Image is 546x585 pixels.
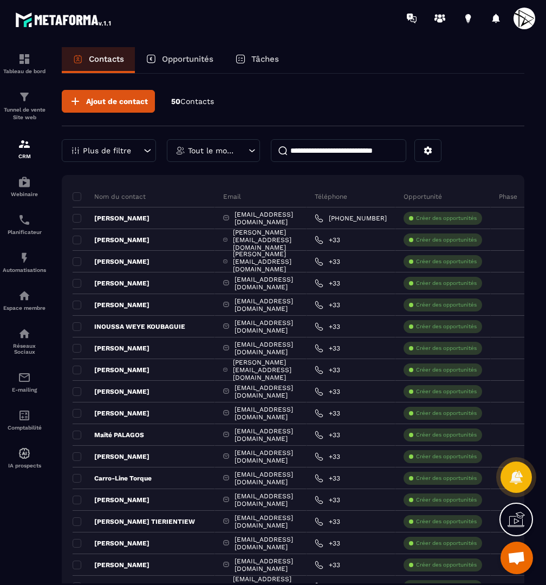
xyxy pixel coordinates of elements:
img: automations [18,175,31,188]
a: Tâches [224,47,290,73]
a: formationformationCRM [3,129,46,167]
a: +33 [315,496,340,504]
a: accountantaccountantComptabilité [3,401,46,439]
a: +33 [315,366,340,374]
p: [PERSON_NAME] [73,214,149,223]
p: Créer des opportunités [416,474,477,482]
p: Nom du contact [73,192,146,201]
p: [PERSON_NAME] [73,366,149,374]
p: Créer des opportunités [416,236,477,244]
p: Créer des opportunités [416,344,477,352]
a: social-networksocial-networkRéseaux Sociaux [3,319,46,363]
p: Tunnel de vente Site web [3,106,46,121]
img: automations [18,447,31,460]
p: [PERSON_NAME] [73,279,149,288]
a: +33 [315,452,340,461]
a: emailemailE-mailing [3,363,46,401]
p: Créer des opportunités [416,431,477,439]
p: [PERSON_NAME] [73,301,149,309]
button: Ajout de contact [62,90,155,113]
a: +33 [315,517,340,526]
a: +33 [315,344,340,353]
p: Espace membre [3,305,46,311]
p: Créer des opportunités [416,323,477,330]
p: Créer des opportunités [416,409,477,417]
a: +33 [315,474,340,483]
p: Créer des opportunités [416,453,477,460]
p: Créer des opportunités [416,258,477,265]
p: [PERSON_NAME] [73,496,149,504]
p: [PERSON_NAME] [73,452,149,461]
a: +33 [315,301,340,309]
img: formation [18,138,31,151]
a: Contacts [62,47,135,73]
p: Créer des opportunités [416,214,477,222]
p: IA prospects [3,463,46,469]
p: Créer des opportunités [416,279,477,287]
a: +33 [315,387,340,396]
p: Planificateur [3,229,46,235]
a: schedulerschedulerPlanificateur [3,205,46,243]
p: Automatisations [3,267,46,273]
p: [PERSON_NAME] TIERIENTIEW [73,517,195,526]
p: Réseaux Sociaux [3,343,46,355]
img: email [18,371,31,384]
p: E-mailing [3,387,46,393]
img: scheduler [18,213,31,226]
p: Créer des opportunités [416,539,477,547]
p: Créer des opportunités [416,561,477,569]
p: Créer des opportunités [416,496,477,504]
img: formation [18,90,31,103]
a: +33 [315,561,340,569]
a: +33 [315,257,340,266]
a: formationformationTableau de bord [3,44,46,82]
p: Créer des opportunités [416,388,477,395]
div: Ouvrir le chat [500,542,533,574]
p: Comptabilité [3,425,46,431]
a: +33 [315,431,340,439]
img: social-network [18,327,31,340]
span: Contacts [180,97,214,106]
p: Phase [499,192,517,201]
img: automations [18,289,31,302]
img: automations [18,251,31,264]
p: [PERSON_NAME] [73,236,149,244]
p: Tâches [251,54,279,64]
p: [PERSON_NAME] [73,257,149,266]
p: Créer des opportunités [416,518,477,525]
img: logo [15,10,113,29]
a: +33 [315,322,340,331]
a: formationformationTunnel de vente Site web [3,82,46,129]
p: [PERSON_NAME] [73,561,149,569]
p: 50 [171,96,214,107]
a: +33 [315,236,340,244]
p: INOUSSA WEYE KOUBAGUIE [73,322,185,331]
p: Maïté PALAGOS [73,431,144,439]
span: Ajout de contact [86,96,148,107]
a: Opportunités [135,47,224,73]
a: +33 [315,539,340,548]
p: Tableau de bord [3,68,46,74]
img: formation [18,53,31,66]
p: CRM [3,153,46,159]
p: Téléphone [315,192,347,201]
p: [PERSON_NAME] [73,409,149,418]
p: Plus de filtre [83,147,131,154]
p: Webinaire [3,191,46,197]
p: Opportunité [404,192,442,201]
p: Contacts [89,54,124,64]
p: Carro-Line Torque [73,474,152,483]
p: [PERSON_NAME] [73,344,149,353]
a: automationsautomationsEspace membre [3,281,46,319]
a: automationsautomationsAutomatisations [3,243,46,281]
img: accountant [18,409,31,422]
a: +33 [315,409,340,418]
p: Créer des opportunités [416,366,477,374]
p: Email [223,192,241,201]
p: [PERSON_NAME] [73,539,149,548]
p: [PERSON_NAME] [73,387,149,396]
a: [PHONE_NUMBER] [315,214,387,223]
a: automationsautomationsWebinaire [3,167,46,205]
a: +33 [315,279,340,288]
p: Créer des opportunités [416,301,477,309]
